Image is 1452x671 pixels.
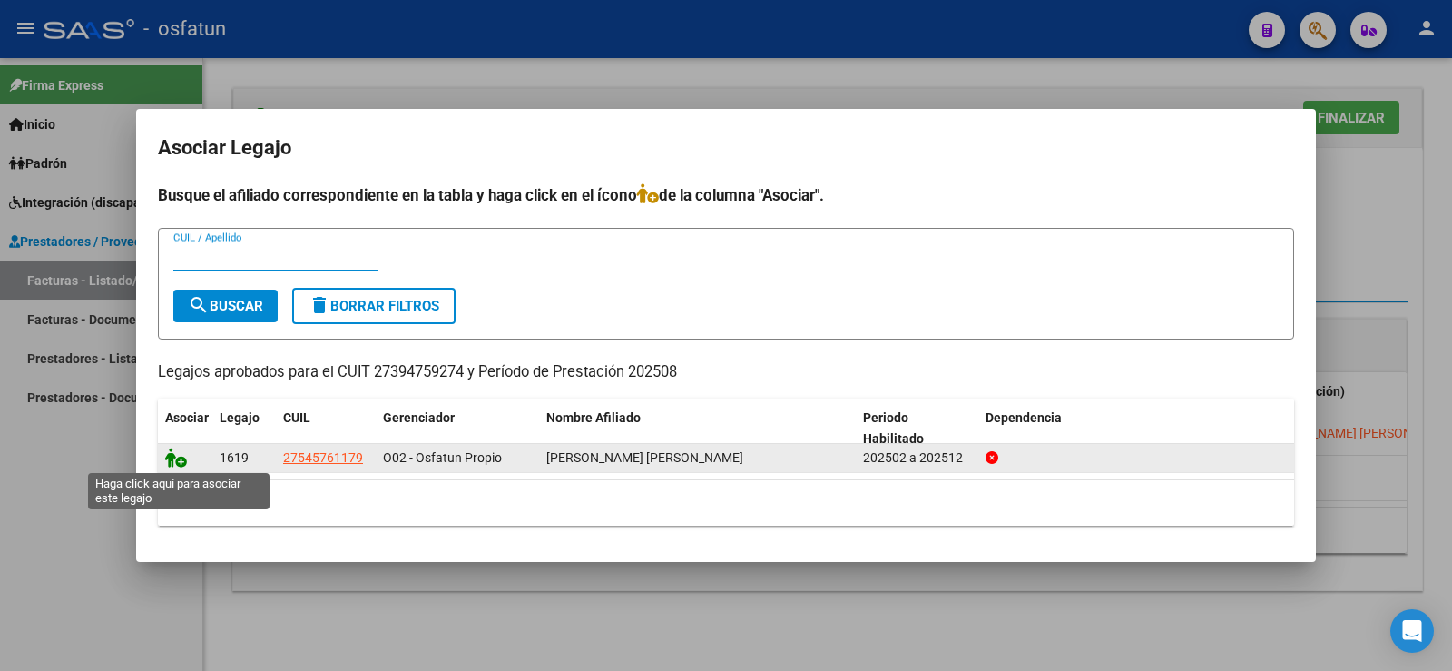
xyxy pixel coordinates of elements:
span: 27545761179 [283,450,363,465]
datatable-header-cell: Dependencia [978,399,1295,459]
datatable-header-cell: CUIL [276,399,376,459]
div: 1 registros [158,480,1294,526]
button: Borrar Filtros [292,288,456,324]
h2: Asociar Legajo [158,131,1294,165]
h4: Busque el afiliado correspondiente en la tabla y haga click en el ícono de la columna "Asociar". [158,183,1294,207]
span: Borrar Filtros [309,298,439,314]
span: Dependencia [986,410,1062,425]
datatable-header-cell: Asociar [158,399,212,459]
span: Asociar [165,410,209,425]
span: 1619 [220,450,249,465]
span: Gerenciador [383,410,455,425]
div: 202502 a 202512 [863,448,971,469]
span: CUIL [283,410,310,425]
span: OLMEDO PAZ JANA LUDMILA [546,450,743,465]
datatable-header-cell: Periodo Habilitado [856,399,978,459]
datatable-header-cell: Gerenciador [376,399,539,459]
button: Buscar [173,290,278,322]
p: Legajos aprobados para el CUIT 27394759274 y Período de Prestación 202508 [158,361,1294,384]
mat-icon: delete [309,294,330,316]
span: Buscar [188,298,263,314]
span: Periodo Habilitado [863,410,924,446]
span: Legajo [220,410,260,425]
datatable-header-cell: Nombre Afiliado [539,399,856,459]
div: Open Intercom Messenger [1390,609,1434,653]
datatable-header-cell: Legajo [212,399,276,459]
span: O02 - Osfatun Propio [383,450,502,465]
mat-icon: search [188,294,210,316]
span: Nombre Afiliado [546,410,641,425]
